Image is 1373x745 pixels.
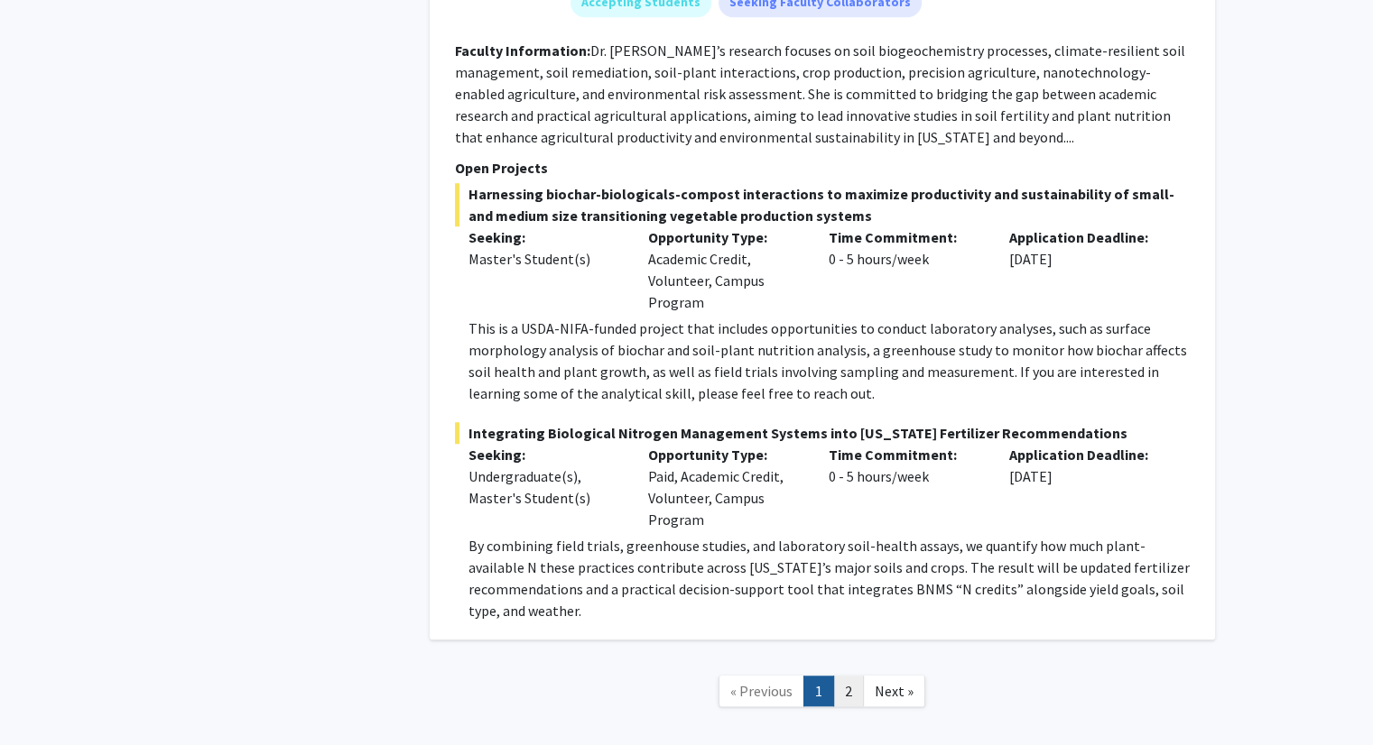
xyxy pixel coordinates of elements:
p: This is a USDA-NIFA-funded project that includes opportunities to conduct laboratory analyses, su... [468,317,1190,404]
p: By combining field trials, greenhouse studies, and laboratory soil-health assays, we quantify how... [468,535,1190,621]
p: Time Commitment: [829,444,982,465]
a: Previous Page [719,676,804,707]
div: Academic Credit, Volunteer, Campus Program [635,226,815,313]
span: Next » [875,682,914,700]
p: Application Deadline: [1009,444,1163,465]
p: Time Commitment: [829,226,982,248]
p: Seeking: [468,444,622,465]
p: Open Projects [455,157,1190,179]
b: Faculty Information: [455,41,590,60]
p: Opportunity Type: [648,444,802,465]
div: [DATE] [996,226,1176,313]
fg-read-more: Dr. [PERSON_NAME]’s research focuses on soil biogeochemistry processes, climate-resilient soil ma... [455,41,1185,146]
div: Paid, Academic Credit, Volunteer, Campus Program [635,444,815,530]
a: 2 [833,676,864,707]
p: Application Deadline: [1009,226,1163,248]
p: Opportunity Type: [648,226,802,248]
nav: Page navigation [430,658,1215,731]
a: 1 [803,676,834,707]
div: 0 - 5 hours/week [815,226,996,313]
div: [DATE] [996,444,1176,530]
span: « Previous [730,682,793,700]
span: Harnessing biochar-biologicals-compost interactions to maximize productivity and sustainability o... [455,183,1190,226]
a: Next [863,676,925,707]
iframe: Chat [14,664,77,731]
div: Master's Student(s) [468,248,622,270]
div: Undergraduate(s), Master's Student(s) [468,465,622,509]
p: Seeking: [468,226,622,248]
div: 0 - 5 hours/week [815,444,996,530]
span: Integrating Biological Nitrogen Management Systems into [US_STATE] Fertilizer Recommendations [455,422,1190,444]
